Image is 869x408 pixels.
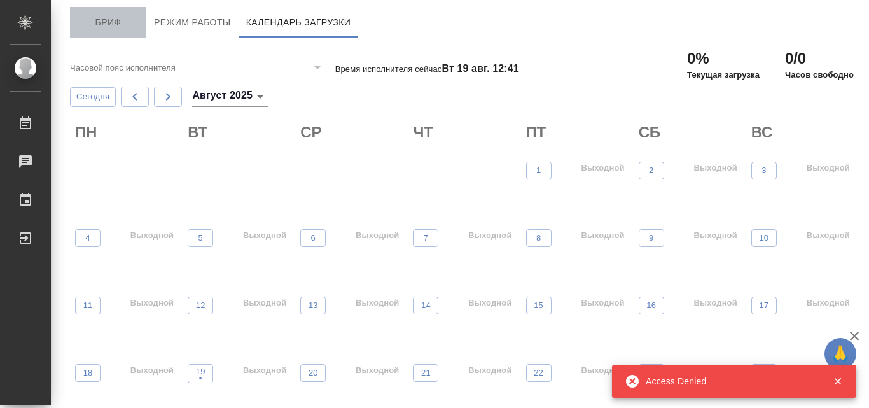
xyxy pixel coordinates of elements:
[581,364,624,377] p: Выходной
[356,297,399,309] p: Выходной
[421,299,431,312] p: 14
[130,297,174,309] p: Выходной
[83,367,93,379] p: 18
[356,364,399,377] p: Выходной
[246,15,351,31] span: Календарь загрузки
[309,299,318,312] p: 13
[639,297,664,314] button: 16
[70,87,116,107] button: Сегодня
[694,297,737,309] p: Выходной
[196,372,205,385] p: •
[413,122,517,143] h2: ЧТ
[421,367,431,379] p: 21
[646,299,656,312] p: 16
[243,229,286,242] p: Выходной
[192,87,268,107] div: Август 2025
[751,297,777,314] button: 17
[243,297,286,309] p: Выходной
[581,162,624,174] p: Выходной
[85,232,90,244] p: 4
[188,229,213,247] button: 5
[75,297,101,314] button: 11
[413,364,438,382] button: 21
[536,232,541,244] p: 8
[534,367,543,379] p: 22
[300,297,326,314] button: 13
[751,229,777,247] button: 10
[581,229,624,242] p: Выходной
[300,229,326,247] button: 6
[536,164,541,177] p: 1
[83,299,93,312] p: 11
[76,90,109,104] span: Сегодня
[581,297,624,309] p: Выходной
[785,69,854,81] p: Часов свободно
[759,232,768,244] p: 10
[694,229,737,242] p: Выходной
[154,15,231,31] span: Режим работы
[468,229,511,242] p: Выходной
[824,338,856,370] button: 🙏
[356,229,399,242] p: Выходной
[807,162,850,174] p: Выходной
[785,48,854,69] h2: 0/0
[196,299,205,312] p: 12
[687,69,760,81] p: Текущая загрузка
[526,122,630,143] h2: ПТ
[468,297,511,309] p: Выходной
[441,63,518,74] h4: Вт 19 авг. 12:41
[649,164,653,177] p: 2
[751,122,855,143] h2: ВС
[130,229,174,242] p: Выходной
[526,162,552,179] button: 1
[243,364,286,377] p: Выходной
[413,297,438,314] button: 14
[526,297,552,314] button: 15
[468,364,511,377] p: Выходной
[534,299,543,312] p: 15
[761,164,766,177] p: 3
[311,232,316,244] p: 6
[196,365,205,378] p: 19
[807,229,850,242] p: Выходной
[188,122,291,143] h2: ВТ
[639,122,742,143] h2: СБ
[335,64,519,74] p: Время исполнителя сейчас
[824,376,851,387] button: Закрыть
[188,364,213,383] button: 19•
[198,232,202,244] p: 5
[130,364,174,377] p: Выходной
[759,299,768,312] p: 17
[639,162,664,179] button: 2
[807,297,850,309] p: Выходной
[309,367,318,379] p: 20
[639,229,664,247] button: 9
[694,162,737,174] p: Выходной
[75,122,179,143] h2: ПН
[649,232,653,244] p: 9
[75,364,101,382] button: 18
[751,162,777,179] button: 3
[646,375,814,388] div: Access Denied
[830,341,851,367] span: 🙏
[526,229,552,247] button: 8
[526,364,552,382] button: 22
[413,229,438,247] button: 7
[78,15,139,31] span: Бриф
[75,229,101,247] button: 4
[188,297,213,314] button: 12
[300,364,326,382] button: 20
[300,122,404,143] h2: СР
[424,232,428,244] p: 7
[687,48,760,69] h2: 0%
